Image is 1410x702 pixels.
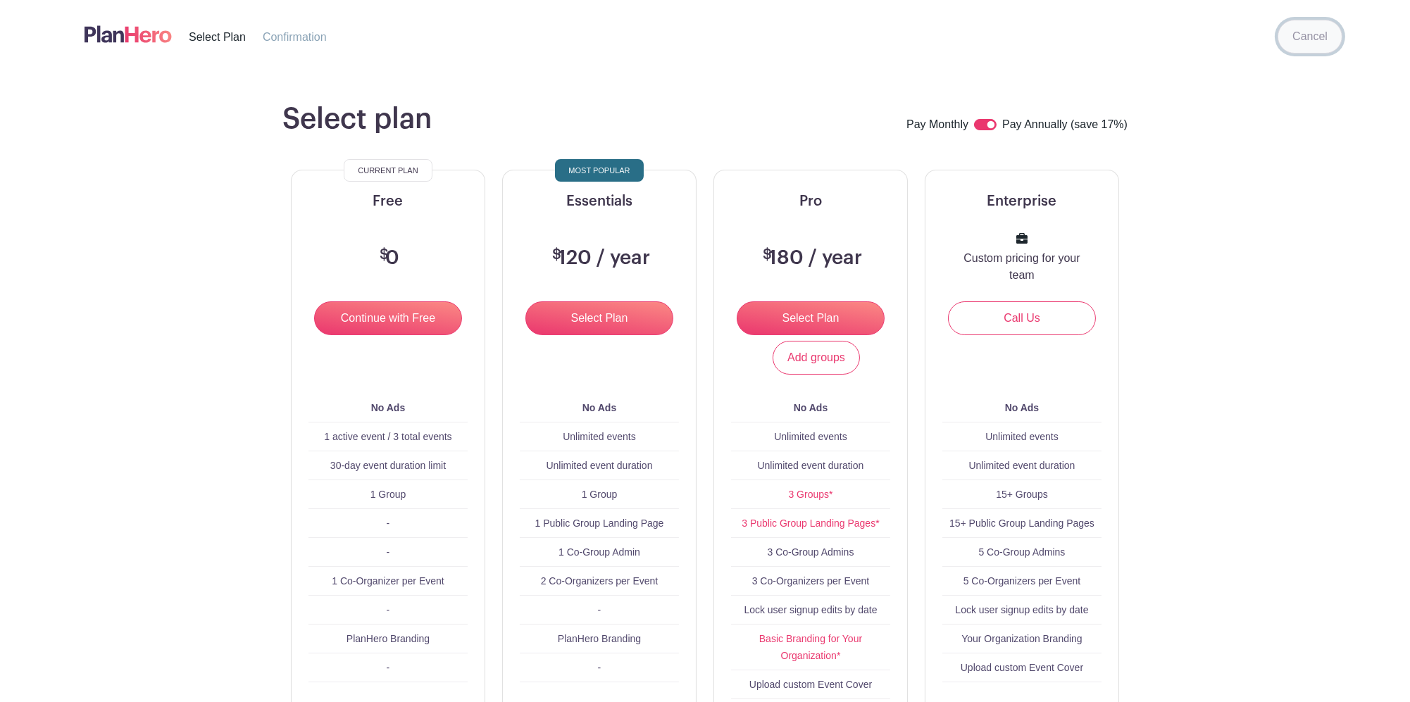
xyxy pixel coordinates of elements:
[568,162,630,179] span: Most Popular
[552,248,561,262] span: $
[794,402,828,413] b: No Ads
[985,431,1059,442] span: Unlimited events
[559,546,640,558] span: 1 Co-Group Admin
[1005,402,1039,413] b: No Ads
[541,575,659,587] span: 2 Co-Organizers per Event
[744,604,877,615] span: Lock user signup edits by date
[189,31,246,43] span: Select Plan
[332,575,444,587] span: 1 Co-Organizer per Event
[737,301,885,335] input: Select Plan
[731,193,890,210] h5: Pro
[387,604,390,615] span: -
[324,431,451,442] span: 1 active event / 3 total events
[308,193,468,210] h5: Free
[598,604,601,615] span: -
[959,250,1085,284] p: Custom pricing for your team
[520,193,679,210] h5: Essentials
[758,460,864,471] span: Unlimited event duration
[535,518,664,529] span: 1 Public Group Landing Page
[759,633,862,661] a: Basic Branding for Your Organization*
[752,575,870,587] span: 3 Co-Organizers per Event
[314,301,462,335] input: Continue with Free
[598,662,601,673] span: -
[547,460,653,471] span: Unlimited event duration
[969,460,1075,471] span: Unlimited event duration
[330,460,446,471] span: 30-day event duration limit
[996,489,1048,500] span: 15+ Groups
[582,489,618,500] span: 1 Group
[749,679,872,690] span: Upload custom Event Cover
[963,575,1081,587] span: 5 Co-Organizers per Event
[961,662,1083,673] span: Upload custom Event Cover
[387,546,390,558] span: -
[525,301,673,335] input: Select Plan
[768,546,854,558] span: 3 Co-Group Admins
[387,662,390,673] span: -
[377,246,400,270] h3: 0
[549,246,650,270] h3: 120 / year
[558,633,641,644] span: PlanHero Branding
[563,431,636,442] span: Unlimited events
[955,604,1088,615] span: Lock user signup edits by date
[759,246,862,270] h3: 180 / year
[948,301,1096,335] a: Call Us
[961,633,1083,644] span: Your Organization Branding
[906,116,968,134] label: Pay Monthly
[773,341,860,375] a: Add groups
[942,193,1102,210] h5: Enterprise
[582,402,616,413] b: No Ads
[387,518,390,529] span: -
[979,546,1066,558] span: 5 Co-Group Admins
[370,489,406,500] span: 1 Group
[774,431,847,442] span: Unlimited events
[763,248,772,262] span: $
[742,518,879,529] a: 3 Public Group Landing Pages*
[380,248,389,262] span: $
[1002,116,1128,134] label: Pay Annually (save 17%)
[788,489,832,500] a: 3 Groups*
[949,518,1094,529] span: 15+ Public Group Landing Pages
[282,102,432,136] h1: Select plan
[371,402,405,413] b: No Ads
[1278,20,1342,54] a: Cancel
[263,31,327,43] span: Confirmation
[85,23,172,46] img: logo-507f7623f17ff9eddc593b1ce0a138ce2505c220e1c5a4e2b4648c50719b7d32.svg
[358,162,418,179] span: Current Plan
[347,633,430,644] span: PlanHero Branding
